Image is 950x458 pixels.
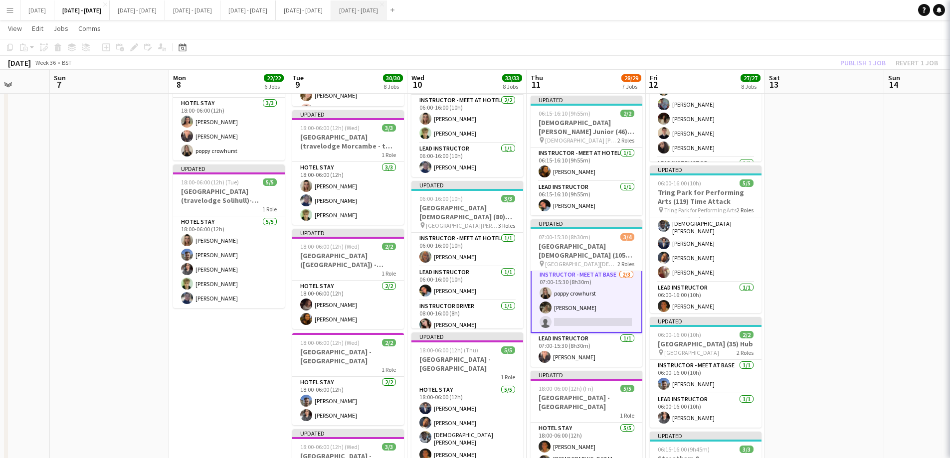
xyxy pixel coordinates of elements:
span: 3/4 [620,233,634,241]
div: 8 Jobs [741,83,760,90]
app-card-role: Lead Instructor1/106:00-16:00 (10h)[PERSON_NAME] [650,282,761,316]
span: 06:15-16:10 (9h55m) [539,110,590,117]
span: Comms [78,24,101,33]
app-card-role: Hotel Stay3/318:00-06:00 (12h)[PERSON_NAME][PERSON_NAME]poppy crowhurst [173,98,285,160]
app-job-card: Updated06:00-16:00 (10h)2/2[GEOGRAPHIC_DATA] (35) Hub [GEOGRAPHIC_DATA]2 RolesInstructor - Meet a... [650,317,761,428]
span: 8 [172,79,186,90]
span: 18:00-06:00 (12h) (Fri) [539,385,593,392]
span: 9 [291,79,304,90]
button: [DATE] - [DATE] [54,0,110,20]
div: Updated [292,429,404,437]
app-card-role: Hotel Stay3/318:00-06:00 (12h)[PERSON_NAME][PERSON_NAME][PERSON_NAME] [292,162,404,225]
a: Edit [28,22,47,35]
app-job-card: Updated18:00-06:00 (12h) (Tue)5/5[GEOGRAPHIC_DATA] (travelodge Solihull)- [GEOGRAPHIC_DATA]1 Role... [173,164,285,308]
h3: [GEOGRAPHIC_DATA] (35) Hub [650,339,761,348]
span: 30/30 [383,74,403,82]
app-card-role: Instructor - Meet at Hotel2/206:00-16:00 (10h)[PERSON_NAME][PERSON_NAME] [411,95,523,143]
span: Edit [32,24,43,33]
span: Thu [531,73,543,82]
span: 18:00-06:00 (12h) (Wed) [300,339,360,346]
span: 33/33 [502,74,522,82]
span: 5/5 [740,179,754,187]
div: 6 Jobs [264,83,283,90]
span: 06:15-16:00 (9h45m) [658,446,710,453]
div: Updated [650,165,761,173]
div: Updated [531,96,642,104]
h3: [GEOGRAPHIC_DATA][DEMOGRAPHIC_DATA] (105) Mission Possible [531,242,642,260]
button: [DATE] [20,0,54,20]
span: 18:00-06:00 (12h) (Thu) [419,346,478,354]
span: 10 [410,79,424,90]
app-card-role: Instructor - Meet at Hotel1/106:00-16:00 (10h)[PERSON_NAME] [411,233,523,267]
span: 1 Role [501,373,515,381]
span: Sat [769,73,780,82]
h3: [GEOGRAPHIC_DATA] (travelodge Solihull)- [GEOGRAPHIC_DATA] [173,187,285,205]
span: 3/3 [382,124,396,132]
span: 11 [529,79,543,90]
span: 18:00-06:00 (12h) (Tue) [181,178,239,186]
span: 18:00-06:00 (12h) (Wed) [300,243,360,250]
app-card-role: Instructor - Meet at Base4/406:00-16:00 (10h)[DEMOGRAPHIC_DATA][PERSON_NAME][PERSON_NAME][PERSON_... [650,202,761,282]
span: 2 Roles [617,260,634,268]
span: Wed [411,73,424,82]
div: Updated [650,432,761,440]
span: 5/5 [620,385,634,392]
app-job-card: Updated07:00-15:30 (8h30m)3/4[GEOGRAPHIC_DATA][DEMOGRAPHIC_DATA] (105) Mission Possible [GEOGRAPH... [531,219,642,367]
button: [DATE] - [DATE] [220,0,276,20]
app-card-role: Lead Instructor1/106:00-16:00 (10h)[PERSON_NAME] [411,143,523,177]
span: 1 Role [262,205,277,213]
app-card-role: Hotel Stay2/218:00-06:00 (12h)[PERSON_NAME][PERSON_NAME] [292,377,404,425]
span: 1 Role [381,270,396,277]
span: 5/5 [501,346,515,354]
span: 13 [767,79,780,90]
app-job-card: 06:00-16:00 (10h)3/3[PERSON_NAME] Grammar (56) Hub Kirkby [PERSON_NAME] Grammar2 RolesInstructor ... [411,51,523,177]
span: 2 Roles [737,349,754,356]
app-job-card: 18:00-06:00 (12h) (Wed)2/2[GEOGRAPHIC_DATA] - [GEOGRAPHIC_DATA]1 RoleHotel Stay2/218:00-06:00 (12... [292,333,404,425]
span: 06:00-16:00 (10h) [658,331,701,338]
span: 3/3 [740,446,754,453]
div: Updated [292,110,404,118]
a: Jobs [49,22,72,35]
span: 07:00-15:30 (8h30m) [539,233,590,241]
app-card-role: Lead Instructor1/106:15-16:10 (9h55m)[PERSON_NAME] [531,181,642,215]
span: 2/2 [382,339,396,346]
span: 18:00-06:00 (12h) (Wed) [300,124,360,132]
div: 8 Jobs [503,83,522,90]
span: 2 Roles [617,137,634,144]
span: [GEOGRAPHIC_DATA][PERSON_NAME] [426,222,498,229]
h3: Tring Park for Performing Arts (119) Time Attack [650,188,761,206]
app-job-card: Updated06:00-16:00 (10h)3/3[GEOGRAPHIC_DATA][DEMOGRAPHIC_DATA] (80) Hub (Half Day AM) [GEOGRAPHIC... [411,181,523,328]
app-job-card: Updated06:15-16:10 (9h55m)2/2[DEMOGRAPHIC_DATA] [PERSON_NAME] Junior (46) Mission Possible [DEMOG... [531,96,642,215]
span: 3 Roles [498,222,515,229]
span: [GEOGRAPHIC_DATA][DEMOGRAPHIC_DATA] [545,260,617,268]
app-card-role: Lead Instructor1/1 [650,157,761,191]
span: 5/5 [263,178,277,186]
div: Updated [650,317,761,325]
div: 8 Jobs [383,83,402,90]
app-card-role: Lead Instructor1/107:00-15:30 (8h30m)[PERSON_NAME] [531,333,642,367]
div: [DATE] [8,58,31,68]
div: Updated [411,332,523,340]
span: [GEOGRAPHIC_DATA] [664,349,719,356]
app-job-card: Updated18:00-06:00 (12h) (Tue)3/3[GEOGRAPHIC_DATA] (travelodge bridgend [GEOGRAPHIC_DATA]) - [GEO... [173,46,285,160]
div: Updated [292,229,404,237]
span: 27/27 [741,74,760,82]
div: Updated [173,164,285,172]
span: Week 36 [33,59,58,66]
span: Tue [292,73,304,82]
span: View [8,24,22,33]
div: 7 Jobs [622,83,641,90]
button: [DATE] - [DATE] [110,0,165,20]
span: 28/29 [621,74,641,82]
app-job-card: Updated18:00-06:00 (12h) (Wed)2/2[GEOGRAPHIC_DATA] ([GEOGRAPHIC_DATA]) - [GEOGRAPHIC_DATA]1 RoleH... [292,229,404,329]
div: Updated [531,371,642,379]
span: 06:00-16:00 (10h) [658,179,701,187]
div: Updated18:00-06:00 (12h) (Wed)3/3[GEOGRAPHIC_DATA] (travelodge Morcambe - to break long drive up)... [292,110,404,225]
